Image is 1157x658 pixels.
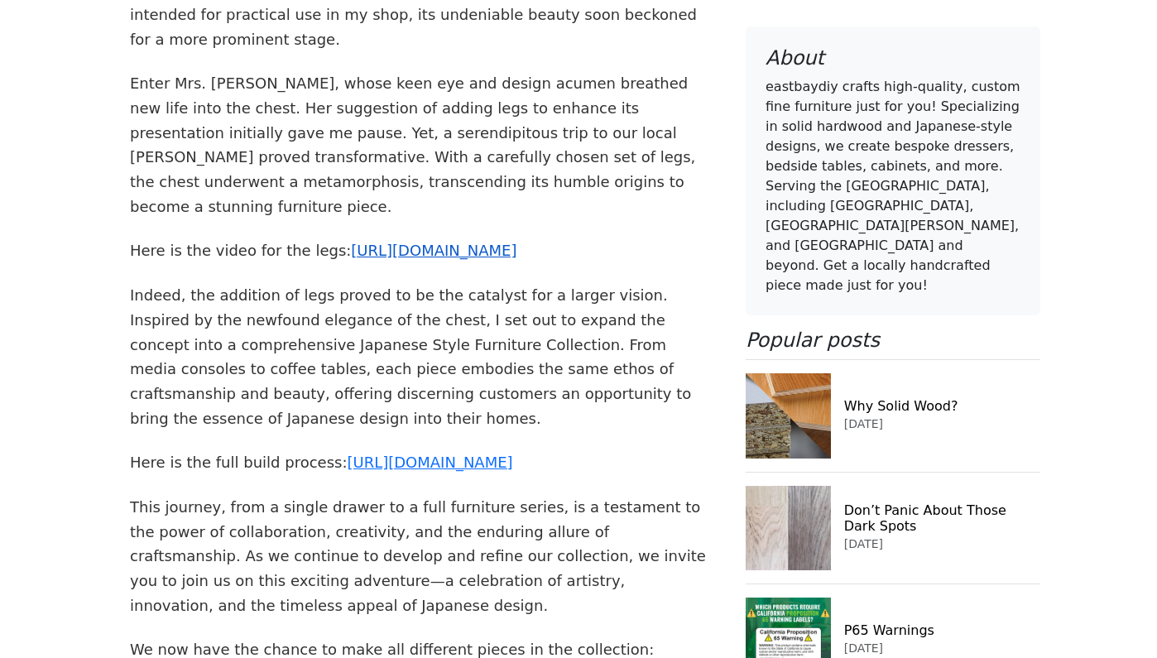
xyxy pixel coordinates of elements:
[746,359,1040,472] a: Why Solid Wood?Why Solid Wood?[DATE]
[844,622,1040,638] h6: P65 Warnings
[347,454,512,471] a: [URL][DOMAIN_NAME]
[130,71,713,219] p: Enter Mrs. [PERSON_NAME], whose keen eye and design acumen breathed new life into the chest. Her ...
[766,46,1020,70] h4: About
[844,641,883,655] small: [DATE]
[130,450,713,475] p: Here is the full build process:
[351,242,516,259] a: [URL][DOMAIN_NAME]
[844,417,883,430] small: [DATE]
[130,238,713,263] p: Here is the video for the legs:
[766,77,1020,295] p: eastbaydiy crafts high-quality, custom fine furniture just for you! Specializing in solid hardwoo...
[746,329,1040,353] h4: Popular posts
[844,397,1040,413] h6: Why Solid Wood?
[746,471,1040,584] a: Don’t Panic About Those Dark SpotsDon’t Panic About Those Dark Spots[DATE]
[844,502,1040,533] h6: Don’t Panic About Those Dark Spots
[746,485,831,570] img: Don’t Panic About Those Dark Spots
[746,373,831,459] img: Why Solid Wood?
[130,495,713,617] p: This journey, from a single drawer to a full furniture series, is a testament to the power of col...
[844,537,883,550] small: [DATE]
[130,283,713,430] p: Indeed, the addition of legs proved to be the catalyst for a larger vision. Inspired by the newfo...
